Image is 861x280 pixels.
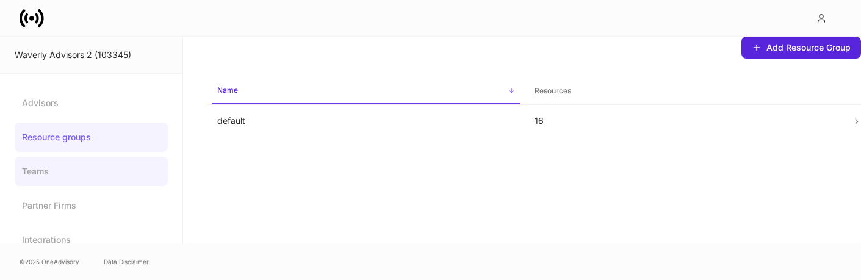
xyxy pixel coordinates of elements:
span: Resources [530,79,837,104]
a: Resource groups [15,123,168,152]
a: Integrations [15,225,168,254]
p: default [217,115,515,127]
div: Add Resource Group [766,41,851,54]
a: Advisors [15,88,168,118]
a: Partner Firms [15,191,168,220]
a: Data Disclaimer [104,257,149,267]
span: Name [212,78,520,104]
h6: Name [217,84,238,96]
td: 16 [525,105,842,137]
span: © 2025 OneAdvisory [20,257,79,267]
h6: Resources [535,85,571,96]
div: Waverly Advisors 2 (103345) [15,49,168,61]
button: Add Resource Group [741,37,861,59]
a: Teams [15,157,168,186]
